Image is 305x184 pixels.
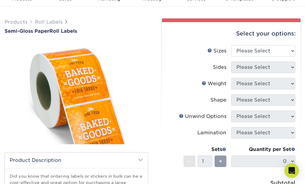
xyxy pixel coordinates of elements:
div: Sets [183,146,226,153]
div: Shape [210,96,226,104]
a: Semi-Gloss PaperRoll Labels [5,28,148,34]
h2: Product Description [5,152,148,168]
div: Sides [213,64,226,71]
a: Roll Labels [35,19,63,25]
div: Lamination [197,129,226,136]
div: Sizes [207,47,226,55]
span: + [219,157,222,166]
a: Products [5,19,28,25]
div: Open Intercom Messenger [284,163,299,178]
span: Semi-Gloss Paper [5,28,49,34]
div: Unwind Options [179,113,226,120]
div: Quantity per Set [231,146,295,153]
h1: Roll Labels [5,28,148,34]
div: Select your options: [167,22,296,45]
span: - [188,157,191,166]
div: Weight [202,80,226,87]
img: Semi-Gloss Paper 01 [5,45,148,144]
